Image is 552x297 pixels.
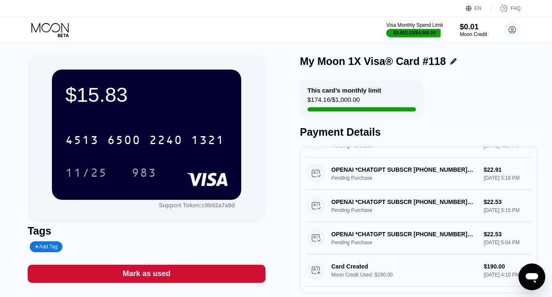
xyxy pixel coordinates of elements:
div: 6500 [107,134,141,148]
div: Add Tag [30,241,62,252]
div: $0.01Moon Credit [460,23,487,37]
div: 4513650022401321 [60,129,230,150]
div: Moon Credit [460,31,487,37]
div: Support Token:c9b02a7a9d [159,202,235,209]
div: 1321 [191,134,224,148]
div: My Moon 1X Visa® Card #118 [300,55,446,67]
div: $0.01 [460,23,487,31]
div: $3,853.33 / $4,000.00 [394,30,436,35]
div: 4513 [65,134,99,148]
div: Visa Monthly Spend Limit [386,22,443,28]
div: This card’s monthly limit [307,87,381,94]
div: Visa Monthly Spend Limit$3,853.33/$4,000.00 [386,22,443,37]
div: FAQ [511,5,521,11]
div: $174.16 / $1,000.00 [307,96,360,107]
div: 11/25 [65,167,107,181]
div: $15.83 [65,83,228,106]
div: Tags [28,225,266,237]
div: Support Token: c9b02a7a9d [159,202,235,209]
div: Add Tag [35,244,57,250]
iframe: Кнопка запуска окна обмена сообщениями [518,263,545,290]
div: Mark as used [123,269,170,279]
div: 983 [132,167,157,181]
div: 983 [125,162,163,183]
div: EN [475,5,482,11]
div: FAQ [491,4,521,13]
div: Mark as used [28,265,266,283]
div: EN [466,4,491,13]
div: 11/25 [59,162,113,183]
div: 2240 [149,134,183,148]
div: Payment Details [300,126,538,138]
